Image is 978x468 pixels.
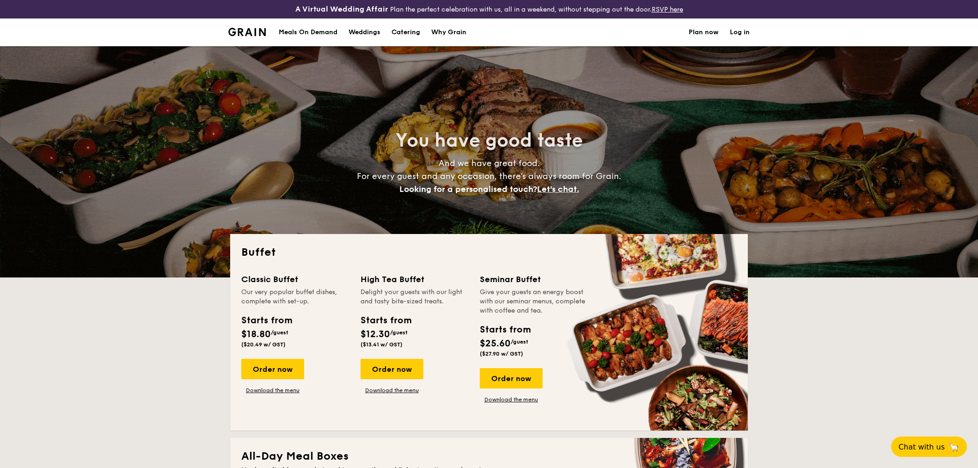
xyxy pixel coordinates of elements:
div: Starts from [241,314,292,327]
a: Weddings [343,18,386,46]
a: Download the menu [361,387,423,394]
span: /guest [390,329,408,336]
h2: Buffet [241,245,737,260]
span: ($27.90 w/ GST) [480,351,523,357]
div: Delight your guests with our light and tasty bite-sized treats. [361,288,469,306]
div: Classic Buffet [241,273,349,286]
div: Order now [361,359,423,379]
a: Meals On Demand [273,18,343,46]
span: /guest [271,329,288,336]
div: Give your guests an energy boost with our seminar menus, complete with coffee and tea. [480,288,588,315]
button: Chat with us🦙 [891,437,967,457]
a: Download the menu [480,396,543,403]
span: Let's chat. [537,184,579,194]
span: $12.30 [361,329,390,340]
h1: Catering [391,18,420,46]
div: Plan the perfect celebration with us, all in a weekend, without stepping out the door. [223,4,755,15]
span: $18.80 [241,329,271,340]
div: Weddings [348,18,380,46]
a: Download the menu [241,387,304,394]
div: Meals On Demand [279,18,337,46]
a: RSVP here [652,6,683,13]
a: Plan now [689,18,719,46]
span: ($13.41 w/ GST) [361,341,403,348]
div: Order now [480,368,543,388]
span: ($20.49 w/ GST) [241,341,286,348]
a: Log in [730,18,750,46]
span: /guest [511,339,528,345]
div: High Tea Buffet [361,273,469,286]
a: Logotype [228,28,266,36]
a: Catering [386,18,426,46]
a: Why Grain [426,18,472,46]
span: $25.60 [480,338,511,349]
div: Starts from [361,314,411,327]
div: Starts from [480,323,530,337]
div: Order now [241,359,304,379]
h2: All-Day Meal Boxes [241,449,737,464]
div: Why Grain [431,18,466,46]
img: Grain [228,28,266,36]
div: Our very popular buffet dishes, complete with set-up. [241,288,349,306]
div: Seminar Buffet [480,273,588,286]
span: Chat with us [899,443,945,451]
h4: A Virtual Wedding Affair [295,4,388,15]
span: 🦙 [948,442,960,452]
